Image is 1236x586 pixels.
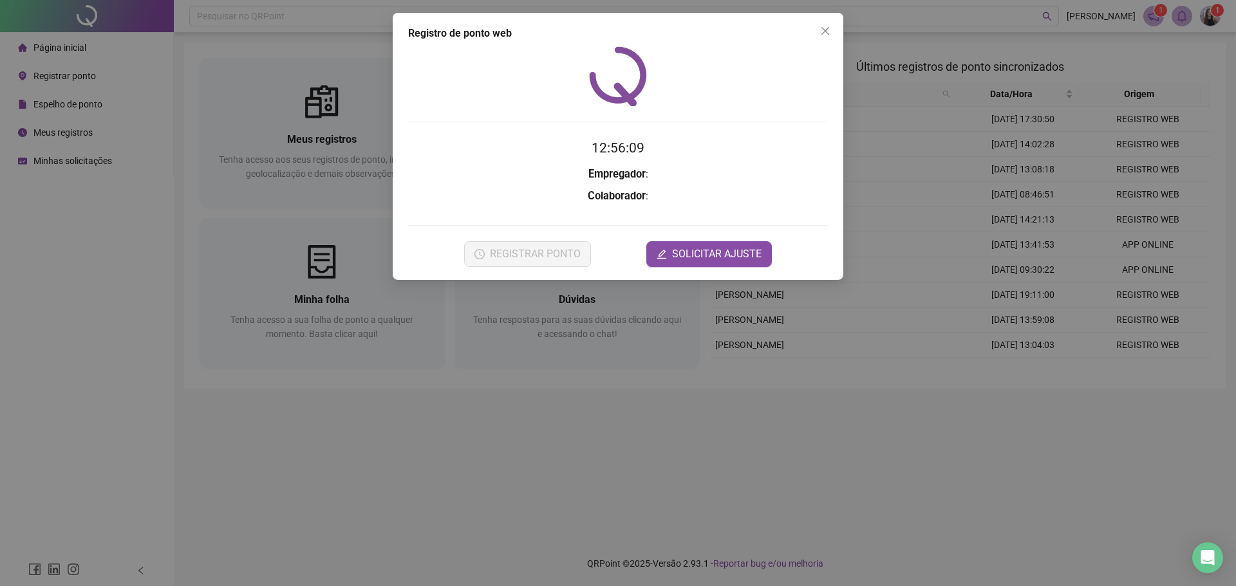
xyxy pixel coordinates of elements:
[408,166,828,183] h3: :
[1192,542,1223,573] div: Open Intercom Messenger
[815,21,836,41] button: Close
[408,26,828,41] div: Registro de ponto web
[820,26,830,36] span: close
[408,188,828,205] h3: :
[589,46,647,106] img: QRPoint
[592,140,644,156] time: 12:56:09
[588,168,646,180] strong: Empregador
[464,241,591,267] button: REGISTRAR PONTO
[646,241,772,267] button: editSOLICITAR AJUSTE
[657,249,667,259] span: edit
[672,246,762,262] span: SOLICITAR AJUSTE
[588,190,646,202] strong: Colaborador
